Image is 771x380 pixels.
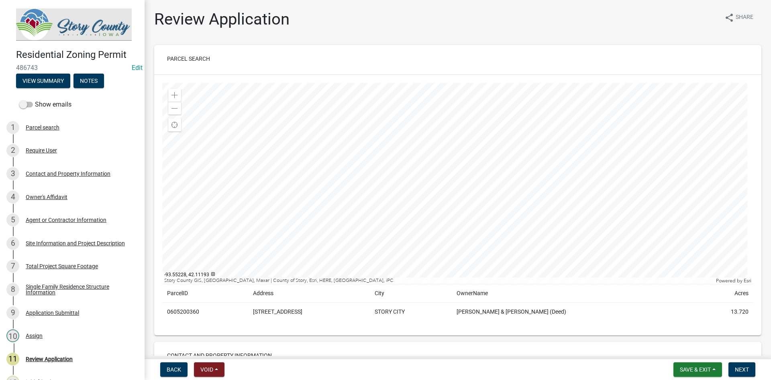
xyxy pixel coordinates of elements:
td: 13.720 [697,303,753,321]
div: Zoom out [168,102,181,115]
span: Share [736,13,753,23]
button: Save & Exit [673,362,722,377]
td: City [370,284,452,303]
div: 10 [6,329,19,342]
button: Parcel search [161,51,216,66]
div: 2 [6,144,19,157]
div: Assign [26,333,43,339]
button: Notes [73,74,104,88]
img: Story County, Iowa [16,8,132,41]
div: Contact and Property Information [26,171,110,177]
div: 3 [6,167,19,180]
td: [PERSON_NAME] & [PERSON_NAME] (Deed) [452,303,697,321]
h1: Review Application [154,10,290,29]
button: shareShare [718,10,760,25]
td: [STREET_ADDRESS] [248,303,370,321]
div: 6 [6,237,19,250]
div: 7 [6,260,19,273]
td: STORY CITY [370,303,452,321]
span: Next [735,366,749,373]
span: Back [167,366,181,373]
wm-modal-confirm: Edit Application Number [132,64,143,72]
div: Review Application [26,356,73,362]
div: Powered by [714,277,753,284]
a: Esri [744,278,751,283]
wm-modal-confirm: Summary [16,78,70,84]
div: Single Family Residence Structure Information [26,284,132,295]
td: 0605200360 [162,303,248,321]
button: Back [160,362,188,377]
div: Site Information and Project Description [26,240,125,246]
div: Zoom in [168,89,181,102]
div: 5 [6,214,19,226]
div: Owner's Affidavit [26,194,67,200]
i: share [724,13,734,23]
div: 9 [6,306,19,319]
div: Total Project Square Footage [26,263,98,269]
wm-modal-confirm: Notes [73,78,104,84]
a: Edit [132,64,143,72]
td: ParcelID [162,284,248,303]
button: Contact and Property Information [161,348,278,363]
div: Parcel search [26,125,59,130]
td: Acres [697,284,753,303]
div: Require User [26,148,57,153]
div: 4 [6,191,19,203]
td: Address [248,284,370,303]
div: 1 [6,121,19,134]
button: View Summary [16,74,70,88]
button: Void [194,362,224,377]
div: 8 [6,283,19,296]
div: Agent or Contractor Information [26,217,106,223]
button: Next [728,362,755,377]
h4: Residential Zoning Permit [16,49,138,61]
div: Story County GIS, [GEOGRAPHIC_DATA], Maxar | County of Story, Esri, HERE, [GEOGRAPHIC_DATA], iPC [162,277,714,284]
label: Show emails [19,100,71,109]
span: Save & Exit [680,366,711,373]
div: Find my location [168,119,181,131]
div: Application Submittal [26,310,79,316]
td: OwnerName [452,284,697,303]
span: 486743 [16,64,128,72]
div: 11 [6,353,19,366]
span: Void [200,366,213,373]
